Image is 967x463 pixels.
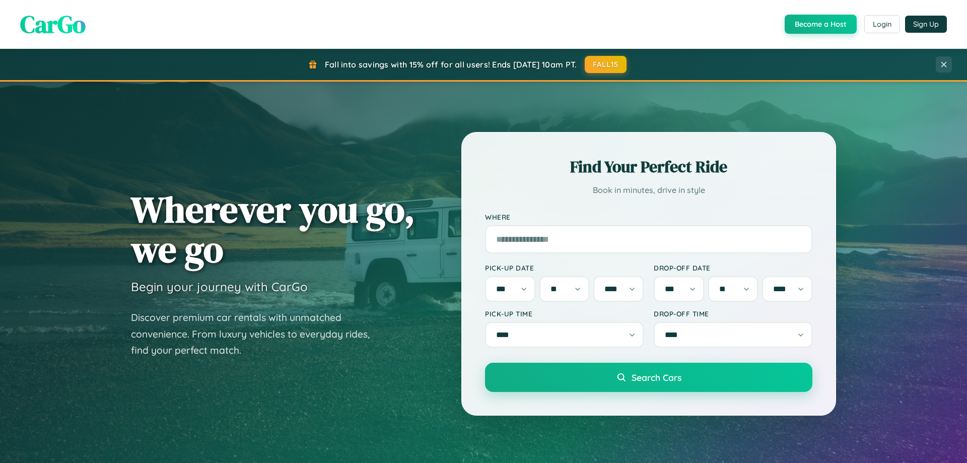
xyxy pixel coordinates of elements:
h3: Begin your journey with CarGo [131,279,308,294]
h1: Wherever you go, we go [131,189,415,269]
span: Fall into savings with 15% off for all users! Ends [DATE] 10am PT. [325,59,577,70]
button: Login [864,15,900,33]
button: Search Cars [485,363,812,392]
p: Discover premium car rentals with unmatched convenience. From luxury vehicles to everyday rides, ... [131,309,383,359]
h2: Find Your Perfect Ride [485,156,812,178]
label: Drop-off Time [654,309,812,318]
button: Sign Up [905,16,947,33]
button: FALL15 [585,56,627,73]
p: Book in minutes, drive in style [485,183,812,197]
span: Search Cars [632,372,681,383]
label: Drop-off Date [654,263,812,272]
label: Pick-up Date [485,263,644,272]
label: Where [485,213,812,221]
button: Become a Host [785,15,857,34]
label: Pick-up Time [485,309,644,318]
span: CarGo [20,8,86,41]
